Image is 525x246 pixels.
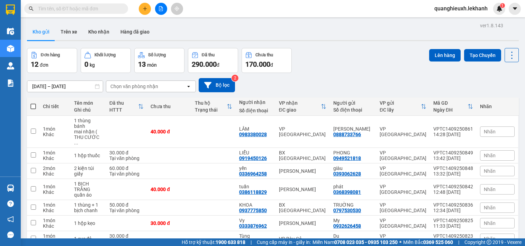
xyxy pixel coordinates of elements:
div: mai nhận ( THU CƯỚC 50K DÙM EM NHA ) [74,129,102,145]
div: Trạng thái [195,107,227,113]
button: Trên xe [55,23,83,40]
div: Vy [239,218,272,223]
div: Chưa thu [151,104,188,109]
div: yến [239,165,272,171]
svg: open [186,84,191,89]
div: LIỄU [239,150,272,155]
div: VPTC1409250842 [433,184,473,189]
div: Đã thu [109,100,138,106]
strong: 0369 525 060 [423,239,453,245]
div: Tại văn phòng [109,155,144,161]
span: Hỗ trợ kỹ thuật: [182,238,245,246]
div: VP [GEOGRAPHIC_DATA] [380,126,426,137]
div: VPTC1409250848 [433,165,473,171]
img: solution-icon [7,79,14,87]
span: | [458,238,459,246]
th: Toggle SortBy [376,97,430,116]
span: 1 [501,3,504,8]
div: 1 hộp kẹo [74,220,102,226]
span: đ [217,62,219,68]
span: 290.000 [192,60,217,68]
img: warehouse-icon [7,62,14,69]
div: quần áo [74,192,102,198]
span: 0 [84,60,88,68]
span: Nhãn [484,129,496,134]
img: logo-vxr [6,4,15,15]
div: ĐC lấy [380,107,421,113]
div: VP [GEOGRAPHIC_DATA] [380,165,426,177]
div: [PERSON_NAME] [279,187,326,192]
input: Tìm tên, số ĐT hoặc mã đơn [38,5,120,12]
div: 14:28 [DATE] [433,132,473,137]
div: 1 món [43,150,67,155]
div: 11:33 [DATE] [433,223,473,229]
div: 1 món [43,202,67,208]
span: | [251,238,252,246]
div: Tại văn phòng [109,171,144,177]
button: Số lượng13món [134,48,184,73]
sup: 1 [500,3,505,8]
div: [PERSON_NAME] [279,168,326,174]
span: ... [74,140,78,145]
div: 1 thùng bánh [74,118,102,129]
div: BX [GEOGRAPHIC_DATA] [279,202,326,213]
div: 2 món [43,165,67,171]
div: Thu hộ [195,100,227,106]
div: 13:32 [DATE] [433,171,473,177]
button: plus [139,3,151,15]
div: 40.000 đ [151,129,188,134]
div: tuấn [239,184,272,189]
span: Miền Bắc [403,238,453,246]
div: Số điện thoại [239,108,272,113]
span: Nhãn [484,187,496,192]
div: 0368398081 [333,189,361,195]
div: Tại văn phòng [109,208,144,213]
button: Đã thu290.000đ [188,48,238,73]
div: Chưa thu [255,53,273,57]
button: Khối lượng0kg [81,48,131,73]
span: Miền Nam [313,238,398,246]
div: 1 món [43,233,67,239]
div: Khác [43,132,67,137]
span: Nhãn [484,168,496,174]
div: VP [GEOGRAPHIC_DATA] [380,150,426,161]
span: Nhãn [484,205,496,210]
div: VPTC1409250825 [433,218,473,223]
div: 0333876962 [239,223,267,229]
div: phát [333,184,373,189]
div: 0386118829 [239,189,267,195]
th: Toggle SortBy [430,97,477,116]
div: Khác [43,155,67,161]
img: warehouse-icon [7,184,14,192]
div: VPTC1409250836 [433,202,473,208]
div: 1 món [43,184,67,189]
div: 1 món [43,218,67,223]
div: ver 1.8.143 [480,22,503,29]
div: 0932626458 [333,223,361,229]
span: Nhãn [484,220,496,226]
div: 1 thùng + 1 bịch chanh [74,202,102,213]
span: Cung cấp máy in - giấy in: [257,238,311,246]
div: 40.000 đ [151,187,188,192]
button: Đơn hàng12đơn [27,48,77,73]
div: 60.000 đ [109,165,144,171]
div: Du [333,233,373,239]
img: icon-new-feature [496,6,503,12]
div: 0937775850 [239,208,267,213]
div: VP [GEOGRAPHIC_DATA] [380,202,426,213]
div: 12:48 [DATE] [433,189,473,195]
div: Chi tiết [43,104,67,109]
strong: 0708 023 035 - 0935 103 250 [334,239,398,245]
span: copyright [487,240,491,245]
span: 12 [31,60,38,68]
div: 0919450126 [239,155,267,161]
div: LÂM [239,126,272,132]
div: [PERSON_NAME] [279,220,326,226]
div: 0949521818 [333,155,361,161]
div: Số lượng [148,53,166,57]
span: đơn [40,62,48,68]
div: Đã thu [202,53,215,57]
div: 0797530530 [333,208,361,213]
div: 30.000 đ [151,220,188,226]
span: đ [270,62,273,68]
